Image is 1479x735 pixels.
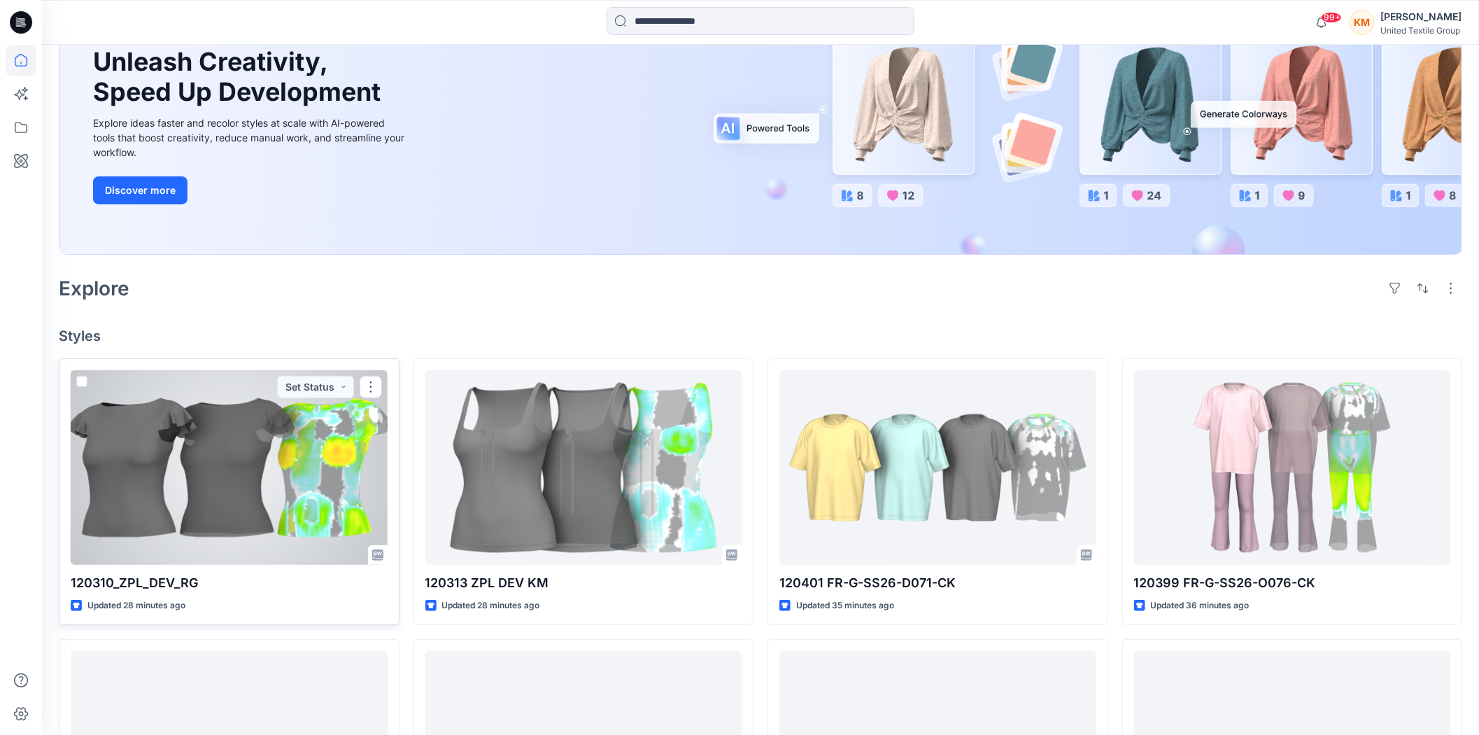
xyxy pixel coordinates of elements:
[1134,370,1451,565] a: 120399 FR-G-SS26-O076-CK
[425,573,742,593] p: 120313 ZPL DEV KM
[1350,10,1375,35] div: KM
[442,598,540,613] p: Updated 28 minutes ago
[796,598,894,613] p: Updated 35 minutes ago
[93,115,408,160] div: Explore ideas faster and recolor styles at scale with AI-powered tools that boost creativity, red...
[93,176,187,204] button: Discover more
[1380,25,1462,36] div: United Textile Group
[1151,598,1250,613] p: Updated 36 minutes ago
[59,328,1462,344] h4: Styles
[1321,12,1342,23] span: 99+
[71,573,388,593] p: 120310_ZPL_DEV_RG
[93,176,408,204] a: Discover more
[59,277,129,300] h2: Explore
[1134,573,1451,593] p: 120399 FR-G-SS26-O076-CK
[71,370,388,565] a: 120310_ZPL_DEV_RG
[1380,8,1462,25] div: [PERSON_NAME]
[425,370,742,565] a: 120313 ZPL DEV KM
[93,47,387,107] h1: Unleash Creativity, Speed Up Development
[779,573,1096,593] p: 120401 FR-G-SS26-D071-CK
[87,598,185,613] p: Updated 28 minutes ago
[779,370,1096,565] a: 120401 FR-G-SS26-D071-CK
